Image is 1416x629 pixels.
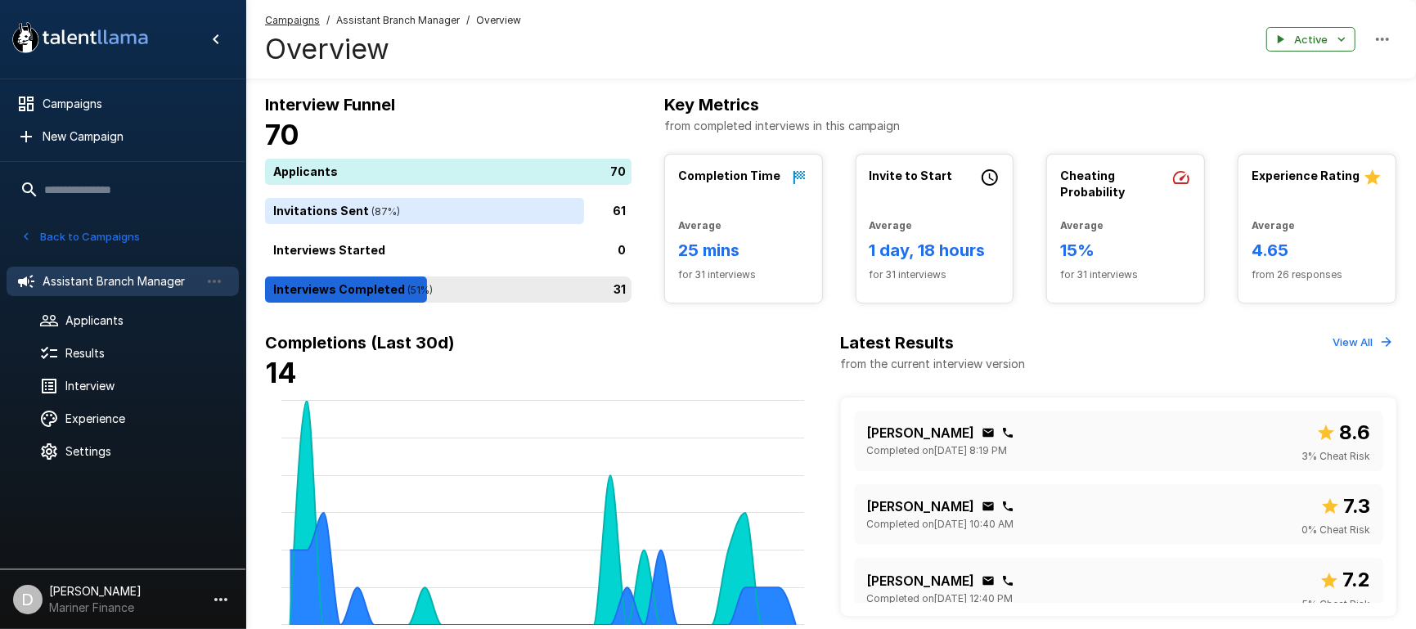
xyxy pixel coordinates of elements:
[265,333,455,353] b: Completions (Last 30d)
[1001,500,1014,513] div: Click to copy
[1301,448,1370,465] span: 3 % Cheat Risk
[1302,596,1370,613] span: 5 % Cheat Risk
[664,95,759,115] b: Key Metrics
[678,267,809,283] span: for 31 interviews
[867,443,1008,459] span: Completed on [DATE] 8:19 PM
[867,516,1014,532] span: Completed on [DATE] 10:40 AM
[1060,219,1104,231] b: Average
[867,571,975,591] p: [PERSON_NAME]
[1320,491,1370,522] span: Overall score out of 10
[326,12,330,29] span: /
[265,356,297,389] b: 14
[870,219,913,231] b: Average
[982,500,995,513] div: Click to copy
[1316,417,1370,448] span: Overall score out of 10
[982,426,995,439] div: Click to copy
[867,496,975,516] p: [PERSON_NAME]
[1252,219,1295,231] b: Average
[265,118,299,151] b: 70
[618,242,626,259] p: 0
[867,423,975,443] p: [PERSON_NAME]
[1319,564,1370,595] span: Overall score out of 10
[1339,420,1370,444] b: 8.6
[1060,168,1125,199] b: Cheating Probability
[1328,330,1396,355] button: View All
[678,237,809,263] h6: 25 mins
[1001,574,1014,587] div: Click to copy
[678,219,721,231] b: Average
[610,164,626,181] p: 70
[1301,522,1370,538] span: 0 % Cheat Risk
[1266,27,1355,52] button: Active
[1252,267,1382,283] span: from 26 responses
[614,281,626,299] p: 31
[841,333,955,353] b: Latest Results
[265,95,395,115] b: Interview Funnel
[1252,168,1360,182] b: Experience Rating
[870,267,1000,283] span: for 31 interviews
[476,12,521,29] span: Overview
[265,32,521,66] h4: Overview
[1342,568,1370,591] b: 7.2
[678,168,780,182] b: Completion Time
[1060,267,1191,283] span: for 31 interviews
[1060,237,1191,263] h6: 15%
[1343,494,1370,518] b: 7.3
[870,237,1000,263] h6: 1 day, 18 hours
[664,118,1396,134] p: from completed interviews in this campaign
[1001,426,1014,439] div: Click to copy
[466,12,470,29] span: /
[867,591,1014,607] span: Completed on [DATE] 12:40 PM
[1252,237,1382,263] h6: 4.65
[841,356,1026,372] p: from the current interview version
[870,168,953,182] b: Invite to Start
[265,14,320,26] u: Campaigns
[336,12,460,29] span: Assistant Branch Manager
[982,574,995,587] div: Click to copy
[613,203,626,220] p: 61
